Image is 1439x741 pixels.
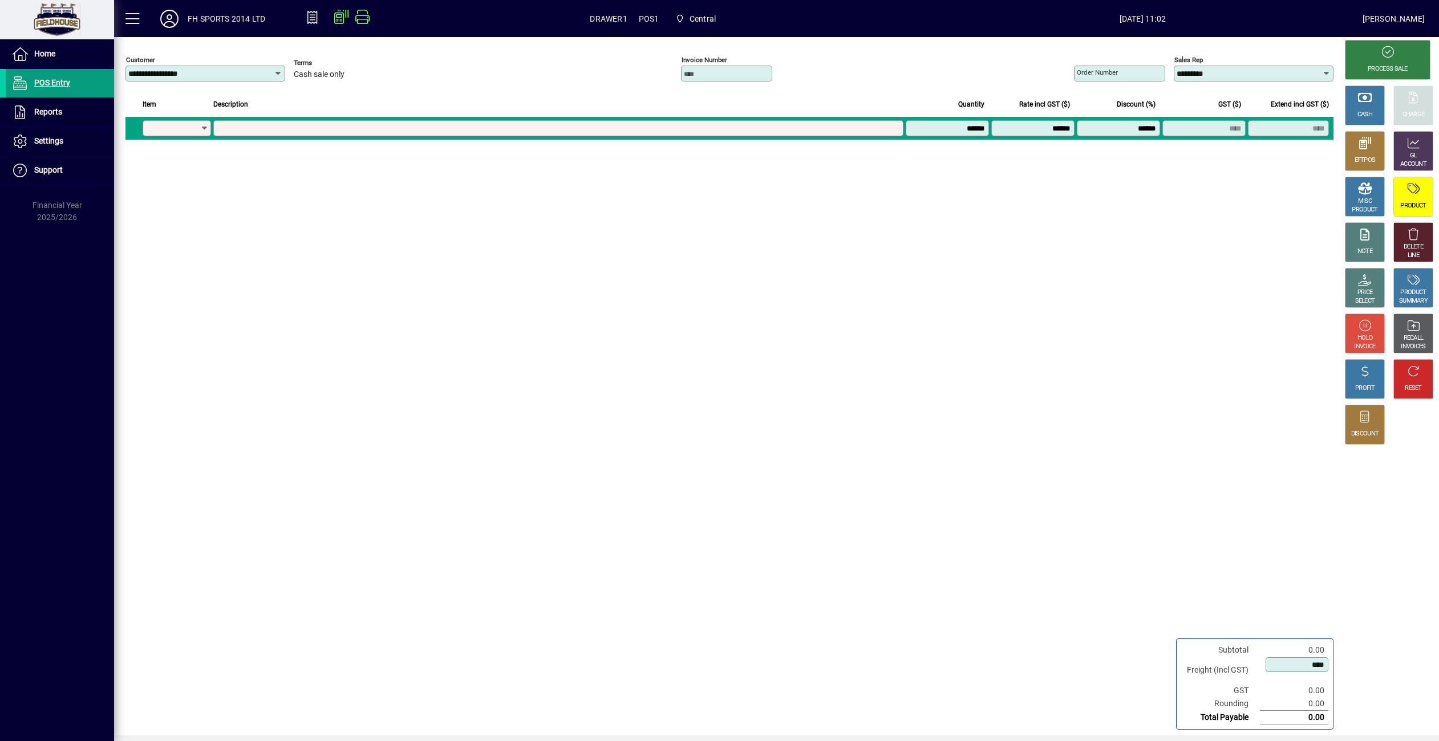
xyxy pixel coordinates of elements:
[1402,111,1425,119] div: CHARGE
[151,9,188,29] button: Profile
[294,59,362,67] span: Terms
[1400,160,1426,169] div: ACCOUNT
[1357,111,1372,119] div: CASH
[6,98,114,127] a: Reports
[958,98,984,111] span: Quantity
[1354,343,1375,351] div: INVOICE
[34,107,62,116] span: Reports
[1260,711,1328,724] td: 0.00
[1404,243,1423,251] div: DELETE
[1410,152,1417,160] div: GL
[294,70,344,79] span: Cash sale only
[213,98,248,111] span: Description
[1357,288,1373,297] div: PRICE
[1181,644,1260,657] td: Subtotal
[1174,56,1203,64] mat-label: Sales rep
[923,10,1363,28] span: [DATE] 11:02
[6,40,114,68] a: Home
[1181,684,1260,697] td: GST
[34,78,70,87] span: POS Entry
[682,56,727,64] mat-label: Invoice number
[34,136,63,145] span: Settings
[6,156,114,185] a: Support
[590,10,627,28] span: DRAWER1
[1260,697,1328,711] td: 0.00
[188,10,265,28] div: FH SPORTS 2014 LTD
[34,49,55,58] span: Home
[690,10,716,28] span: Central
[1218,98,1241,111] span: GST ($)
[1400,288,1426,297] div: PRODUCT
[1358,197,1372,206] div: MISC
[1352,206,1377,214] div: PRODUCT
[126,56,155,64] mat-label: Customer
[670,9,720,29] span: Central
[1357,334,1372,343] div: HOLD
[1400,202,1426,210] div: PRODUCT
[1351,430,1379,438] div: DISCOUNT
[1399,297,1428,306] div: SUMMARY
[1271,98,1329,111] span: Extend incl GST ($)
[1401,343,1425,351] div: INVOICES
[1404,334,1424,343] div: RECALL
[1117,98,1156,111] span: Discount (%)
[1408,251,1419,260] div: LINE
[1363,10,1425,28] div: [PERSON_NAME]
[1260,644,1328,657] td: 0.00
[143,98,156,111] span: Item
[1405,384,1422,393] div: RESET
[1355,384,1375,393] div: PROFIT
[6,127,114,156] a: Settings
[1077,68,1118,76] mat-label: Order number
[1355,156,1376,165] div: EFTPOS
[1181,711,1260,724] td: Total Payable
[1357,247,1372,256] div: NOTE
[1181,657,1260,684] td: Freight (Incl GST)
[1355,297,1375,306] div: SELECT
[1368,65,1408,74] div: PROCESS SALE
[639,10,659,28] span: POS1
[1260,684,1328,697] td: 0.00
[1019,98,1070,111] span: Rate incl GST ($)
[1181,697,1260,711] td: Rounding
[34,165,63,174] span: Support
